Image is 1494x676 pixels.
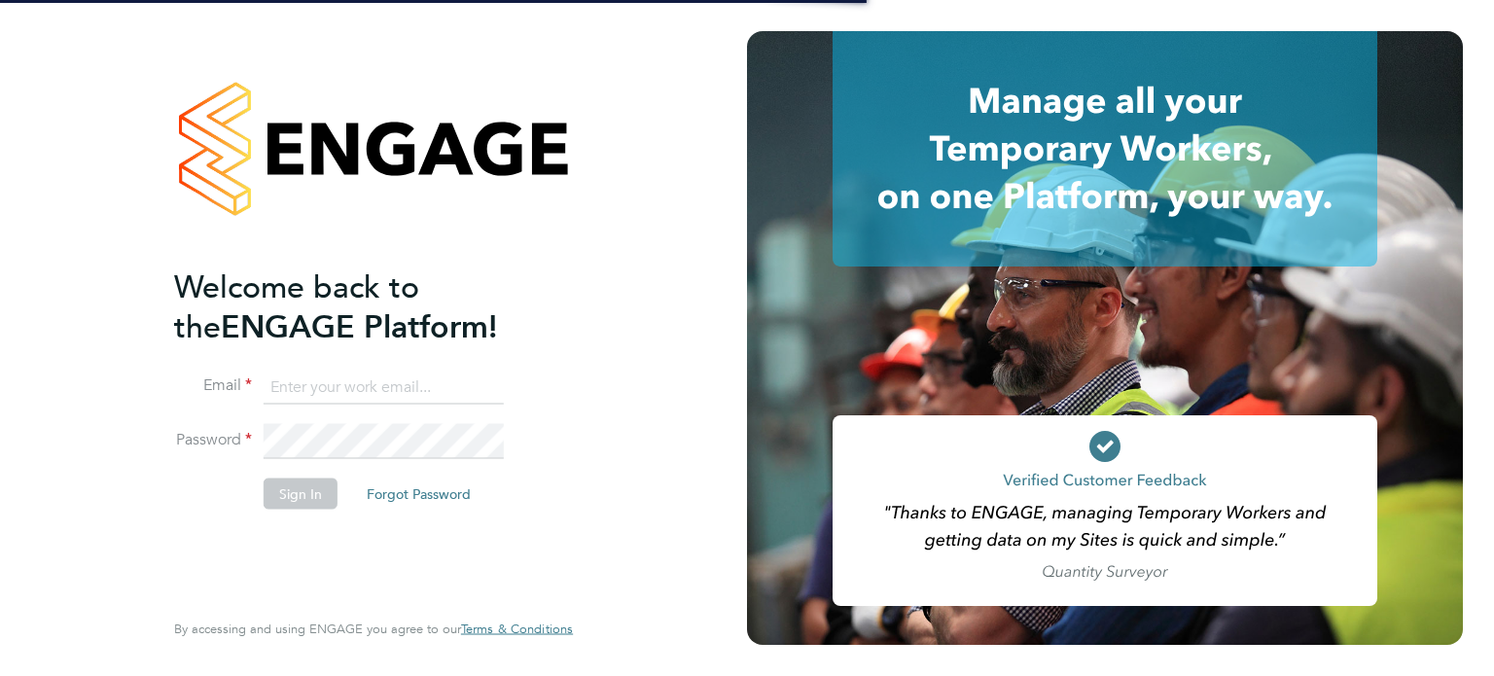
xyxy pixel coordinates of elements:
[461,621,573,637] span: Terms & Conditions
[174,621,573,637] span: By accessing and using ENGAGE you agree to our
[264,479,338,510] button: Sign In
[461,622,573,637] a: Terms & Conditions
[351,479,486,510] button: Forgot Password
[174,267,419,345] span: Welcome back to the
[174,430,252,450] label: Password
[174,267,553,346] h2: ENGAGE Platform!
[264,370,504,405] input: Enter your work email...
[174,375,252,396] label: Email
